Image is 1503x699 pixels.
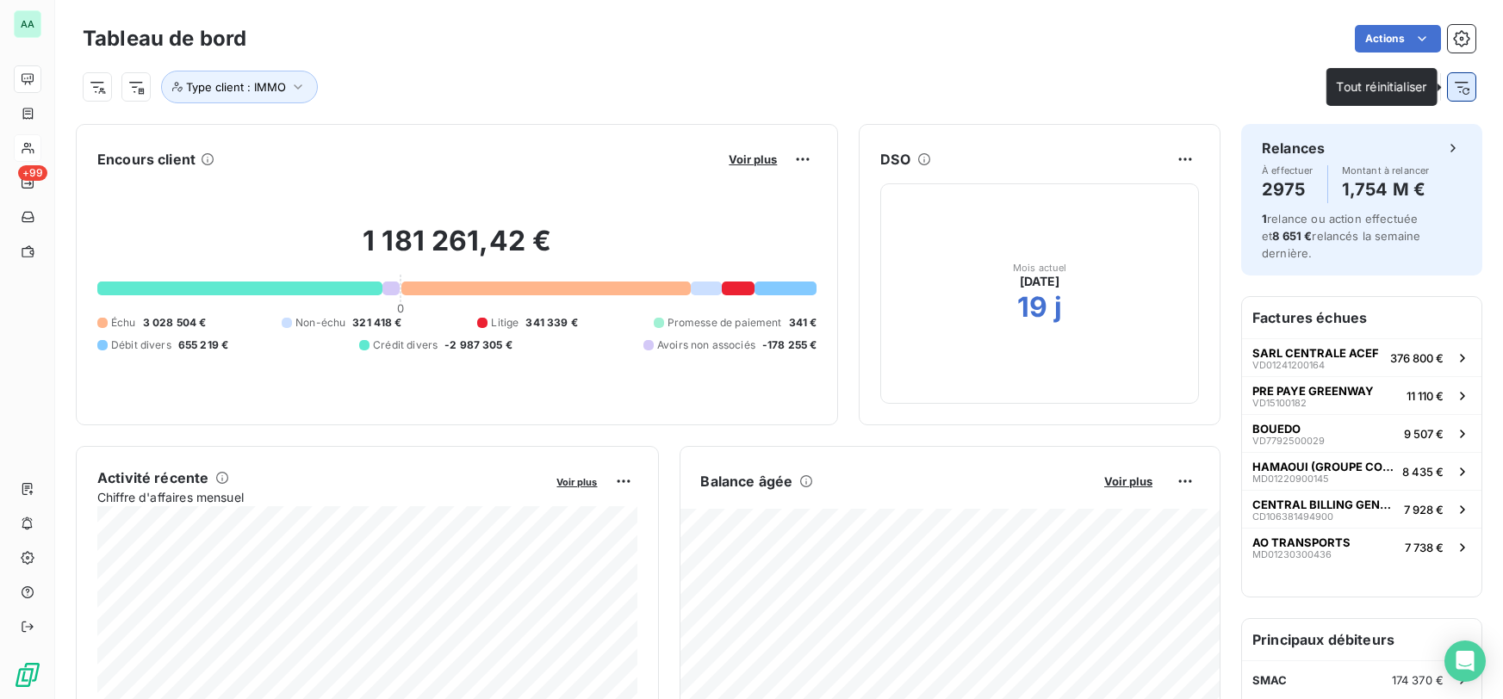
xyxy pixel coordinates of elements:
[1262,212,1420,260] span: relance ou action effectuée et relancés la semaine dernière.
[111,337,171,353] span: Débit divers
[1252,422,1301,436] span: BOUEDO
[1242,528,1481,566] button: AO TRANSPORTSMD012303004367 738 €
[444,337,512,353] span: -2 987 305 €
[1252,436,1325,446] span: VD7792500029
[491,315,519,331] span: Litige
[762,337,817,353] span: -178 255 €
[1402,465,1444,479] span: 8 435 €
[83,23,246,54] h3: Tableau de bord
[701,471,793,492] h6: Balance âgée
[1404,503,1444,517] span: 7 928 €
[1407,389,1444,403] span: 11 110 €
[14,661,41,689] img: Logo LeanPay
[880,149,910,170] h6: DSO
[1252,384,1374,398] span: PRE PAYE GREENWAY
[557,476,598,488] span: Voir plus
[1337,79,1427,94] span: Tout réinitialiser
[1342,176,1430,203] h4: 1,754 M €
[1405,541,1444,554] span: 7 738 €
[178,337,228,353] span: 655 219 €
[1252,460,1395,473] span: HAMAOUI (GROUPE CONTINENTAL 365)
[668,315,782,331] span: Promesse de paiement
[1252,549,1332,560] span: MD01230300436
[1252,535,1351,549] span: AO TRANSPORTS
[1013,263,1067,273] span: Mois actuel
[1390,351,1444,365] span: 376 800 €
[1342,165,1430,176] span: Montant à relancer
[14,10,41,38] div: AA
[1054,290,1062,325] h2: j
[1444,640,1486,682] div: Open Intercom Messenger
[373,337,438,353] span: Crédit divers
[1262,165,1314,176] span: À effectuer
[1262,176,1314,203] h4: 2975
[1252,398,1307,408] span: VD15100182
[729,152,777,166] span: Voir plus
[1242,414,1481,452] button: BOUEDOVD77925000299 507 €
[295,315,345,331] span: Non-échu
[1252,511,1333,522] span: CD106381494900
[1252,473,1329,484] span: MD01220900145
[1099,473,1158,489] button: Voir plus
[1272,229,1312,243] span: 8 651 €
[1242,338,1481,376] button: SARL CENTRALE ACEFVD01241200164376 800 €
[1252,673,1288,687] span: SMAC
[1262,212,1267,226] span: 1
[1355,25,1441,53] button: Actions
[1252,346,1379,360] span: SARL CENTRALE ACEF
[1020,273,1060,290] span: [DATE]
[657,337,755,353] span: Avoirs non associés
[352,315,401,331] span: 321 418 €
[1242,619,1481,660] h6: Principaux débiteurs
[97,149,196,170] h6: Encours client
[1392,673,1444,687] span: 174 370 €
[1262,138,1325,158] h6: Relances
[186,80,286,94] span: Type client : IMMO
[161,71,318,103] button: Type client : IMMO
[97,224,817,275] h2: 1 181 261,42 €
[97,467,208,488] h6: Activité récente
[789,315,817,331] span: 341 €
[1242,297,1481,338] h6: Factures échues
[97,488,545,506] span: Chiffre d'affaires mensuel
[552,473,603,489] button: Voir plus
[143,315,207,331] span: 3 028 504 €
[1242,490,1481,528] button: CENTRAL BILLING GENERALCD1063814949007 928 €
[1252,360,1325,370] span: VD01241200164
[525,315,577,331] span: 341 339 €
[1242,452,1481,490] button: HAMAOUI (GROUPE CONTINENTAL 365)MD012209001458 435 €
[724,152,782,167] button: Voir plus
[397,301,404,315] span: 0
[1104,474,1152,488] span: Voir plus
[1404,427,1444,441] span: 9 507 €
[1242,376,1481,414] button: PRE PAYE GREENWAYVD1510018211 110 €
[1252,498,1397,511] span: CENTRAL BILLING GENERAL
[111,315,136,331] span: Échu
[1017,290,1047,325] h2: 19
[18,165,47,181] span: +99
